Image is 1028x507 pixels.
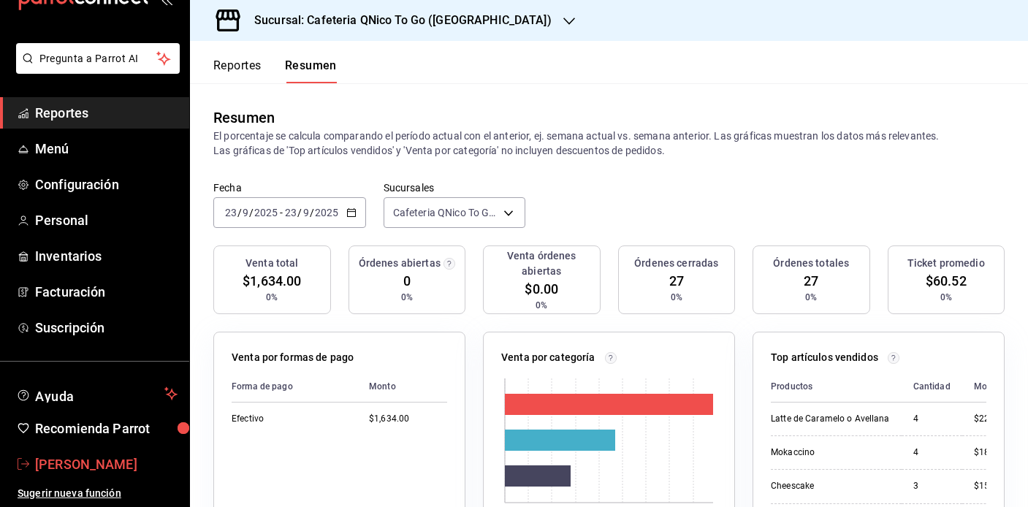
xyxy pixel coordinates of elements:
[940,291,952,304] span: 0%
[302,207,310,218] input: --
[16,43,180,74] button: Pregunta a Parrot AI
[285,58,337,83] button: Resumen
[393,205,499,220] span: Cafeteria QNico To Go ([GEOGRAPHIC_DATA])
[254,207,278,218] input: ----
[401,291,413,304] span: 0%
[232,350,354,365] p: Venta por formas de pago
[902,371,962,403] th: Cantidad
[213,129,1005,158] p: El porcentaje se calcula comparando el período actual con el anterior, ej. semana actual vs. sema...
[310,207,314,218] span: /
[232,413,346,425] div: Efectivo
[213,183,366,193] label: Fecha
[224,207,237,218] input: --
[297,207,302,218] span: /
[243,271,301,291] span: $1,634.00
[804,271,818,291] span: 27
[213,58,337,83] div: navigation tabs
[10,61,180,77] a: Pregunta a Parrot AI
[39,51,157,66] span: Pregunta a Parrot AI
[359,256,441,271] h3: Órdenes abiertas
[35,454,178,474] span: [PERSON_NAME]
[357,371,447,403] th: Monto
[266,291,278,304] span: 0%
[805,291,817,304] span: 0%
[501,350,595,365] p: Venta por categoría
[913,480,951,492] div: 3
[974,446,1008,459] div: $184.00
[232,371,357,403] th: Forma de pago
[403,271,411,291] span: 0
[671,291,682,304] span: 0%
[213,107,275,129] div: Resumen
[237,207,242,218] span: /
[213,58,262,83] button: Reportes
[490,248,594,279] h3: Venta órdenes abiertas
[771,371,902,403] th: Productos
[35,318,178,338] span: Suscripción
[926,271,967,291] span: $60.52
[35,282,178,302] span: Facturación
[35,246,178,266] span: Inventarios
[525,279,558,299] span: $0.00
[35,175,178,194] span: Configuración
[536,299,547,312] span: 0%
[35,419,178,438] span: Recomienda Parrot
[771,350,878,365] p: Top artículos vendidos
[243,12,552,29] h3: Sucursal: Cafeteria QNico To Go ([GEOGRAPHIC_DATA])
[249,207,254,218] span: /
[773,256,849,271] h3: Órdenes totales
[771,413,890,425] div: Latte de Caramelo o Avellana
[913,413,951,425] div: 4
[18,486,178,501] span: Sugerir nueva función
[907,256,985,271] h3: Ticket promedio
[35,210,178,230] span: Personal
[35,385,159,403] span: Ayuda
[35,139,178,159] span: Menú
[974,480,1008,492] div: $150.00
[634,256,718,271] h3: Órdenes cerradas
[771,446,890,459] div: Mokaccino
[913,446,951,459] div: 4
[314,207,339,218] input: ----
[369,413,447,425] div: $1,634.00
[280,207,283,218] span: -
[284,207,297,218] input: --
[245,256,298,271] h3: Venta total
[242,207,249,218] input: --
[669,271,684,291] span: 27
[35,103,178,123] span: Reportes
[974,413,1008,425] div: $224.00
[384,183,526,193] label: Sucursales
[962,371,1008,403] th: Monto
[771,480,890,492] div: Cheescake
